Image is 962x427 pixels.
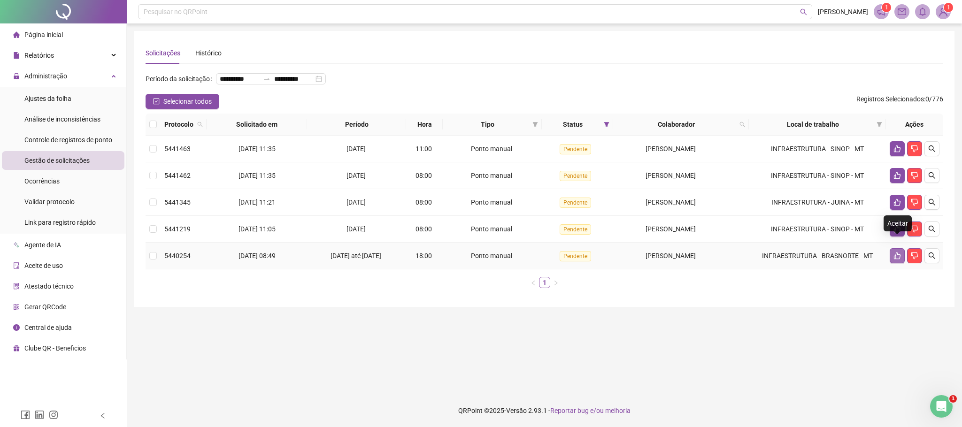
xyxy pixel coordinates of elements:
[528,277,539,288] li: Página anterior
[24,31,63,38] span: Página inicial
[602,117,611,131] span: filter
[646,172,696,179] span: [PERSON_NAME]
[24,303,66,311] span: Gerar QRCode
[406,114,443,136] th: Hora
[753,119,873,130] span: Local de trabalho
[13,73,20,79] span: lock
[146,48,180,58] div: Solicitações
[239,198,276,206] span: [DATE] 11:21
[947,4,950,11] span: 1
[560,224,591,235] span: Pendente
[346,225,366,233] span: [DATE]
[560,144,591,154] span: Pendente
[239,225,276,233] span: [DATE] 11:05
[539,277,550,288] li: 1
[471,252,512,259] span: Ponto manual
[646,252,696,259] span: [PERSON_NAME]
[930,395,953,418] iframe: Intercom live chat
[195,48,222,58] div: Histórico
[550,277,562,288] li: Próxima página
[146,94,219,109] button: Selecionar todos
[13,31,20,38] span: home
[263,75,270,83] span: to
[35,410,44,419] span: linkedin
[24,52,54,59] span: Relatórios
[446,119,529,130] span: Tipo
[928,225,936,233] span: search
[928,252,936,259] span: search
[24,219,96,226] span: Link para registro rápido
[197,122,203,127] span: search
[13,262,20,269] span: audit
[164,119,193,130] span: Protocolo
[617,119,736,130] span: Colaborador
[928,172,936,179] span: search
[239,145,276,152] span: [DATE] 11:35
[646,145,696,152] span: [PERSON_NAME]
[164,225,191,233] span: 5441219
[471,225,512,233] span: Ponto manual
[146,71,216,86] label: Período da solicitação
[24,282,74,290] span: Atestado técnico
[153,98,160,105] span: check-square
[877,122,882,127] span: filter
[856,94,943,109] span: : 0 / 776
[890,119,939,130] div: Ações
[24,72,67,80] span: Administração
[560,251,591,261] span: Pendente
[884,215,912,231] div: Aceitar
[911,145,918,152] span: dislike
[738,117,747,131] span: search
[911,252,918,259] span: dislike
[24,198,75,206] span: Validar protocolo
[13,283,20,290] span: solution
[346,145,366,152] span: [DATE]
[127,394,962,427] footer: QRPoint © 2025 - 2.93.1 -
[13,52,20,59] span: file
[749,162,886,189] td: INFRAESTRUTURA - SINOP - MT
[882,3,891,12] sup: 1
[416,225,432,233] span: 08:00
[749,216,886,243] td: INFRAESTRUTURA - SINOP - MT
[928,198,936,206] span: search
[24,115,100,123] span: Análise de inconsistências
[24,95,71,102] span: Ajustes da folha
[646,225,696,233] span: [PERSON_NAME]
[532,122,538,127] span: filter
[24,136,112,144] span: Controle de registros de ponto
[13,345,20,351] span: gift
[911,172,918,179] span: dislike
[646,198,696,206] span: [PERSON_NAME]
[416,198,432,206] span: 08:00
[875,117,884,131] span: filter
[893,252,901,259] span: like
[936,5,950,19] img: 78570
[207,114,307,136] th: Solicitado em
[307,114,406,136] th: Período
[416,145,432,152] span: 11:00
[471,145,512,152] span: Ponto manual
[749,136,886,162] td: INFRAESTRUTURA - SINOP - MT
[416,172,432,179] span: 08:00
[893,172,901,179] span: like
[560,171,591,181] span: Pendente
[531,280,536,286] span: left
[13,324,20,331] span: info-circle
[24,177,60,185] span: Ocorrências
[918,8,927,16] span: bell
[749,243,886,269] td: INFRAESTRUTURA - BRASNORTE - MT
[911,225,918,233] span: dislike
[164,145,191,152] span: 5441463
[164,172,191,179] span: 5441462
[546,119,600,130] span: Status
[539,277,550,288] a: 1
[346,172,366,179] span: [DATE]
[885,4,888,11] span: 1
[800,8,807,15] span: search
[49,410,58,419] span: instagram
[195,117,205,131] span: search
[164,252,191,259] span: 5440254
[24,324,72,331] span: Central de ajuda
[944,3,953,12] sup: Atualize o seu contato no menu Meus Dados
[739,122,745,127] span: search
